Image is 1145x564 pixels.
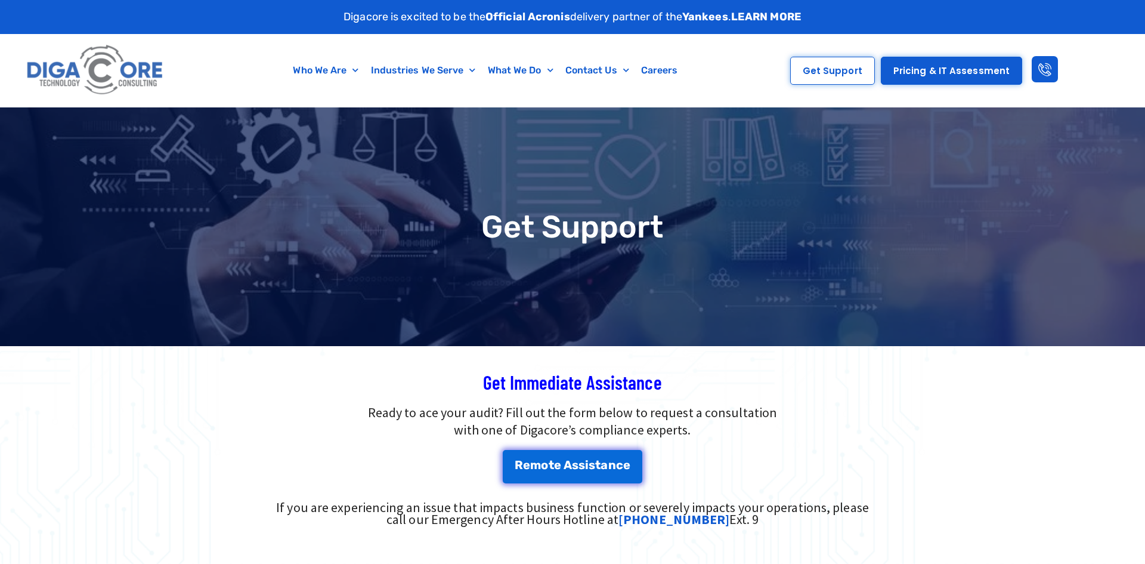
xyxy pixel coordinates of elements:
[595,459,601,471] span: t
[503,450,642,483] a: Remote Assistance
[515,459,523,471] span: R
[559,57,635,84] a: Contact Us
[616,459,623,471] span: c
[564,459,572,471] span: A
[554,459,561,471] span: e
[731,10,801,23] a: LEARN MORE
[287,57,364,84] a: Who We Are
[803,66,862,75] span: Get Support
[881,57,1022,85] a: Pricing & IT Assessment
[482,57,559,84] a: What We Do
[682,10,728,23] strong: Yankees
[578,459,585,471] span: s
[589,459,595,471] span: s
[549,459,554,471] span: t
[601,459,608,471] span: a
[608,459,616,471] span: n
[790,57,875,85] a: Get Support
[343,9,801,25] p: Digacore is excited to be the delivery partner of the .
[585,459,589,471] span: i
[485,10,570,23] strong: Official Acronis
[191,404,954,439] p: Ready to ace your audit? Fill out the form below to request a consultation with one of Digacore’s...
[6,211,1139,242] h1: Get Support
[893,66,1010,75] span: Pricing & IT Assessment
[623,459,630,471] span: e
[225,57,745,84] nav: Menu
[365,57,482,84] a: Industries We Serve
[523,459,530,471] span: e
[483,371,661,393] span: Get Immediate Assistance
[530,459,541,471] span: m
[267,501,878,525] div: If you are experiencing an issue that impacts business function or severely impacts your operatio...
[635,57,684,84] a: Careers
[618,511,729,528] a: [PHONE_NUMBER]
[541,459,548,471] span: o
[23,40,168,101] img: Digacore logo 1
[572,459,578,471] span: s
